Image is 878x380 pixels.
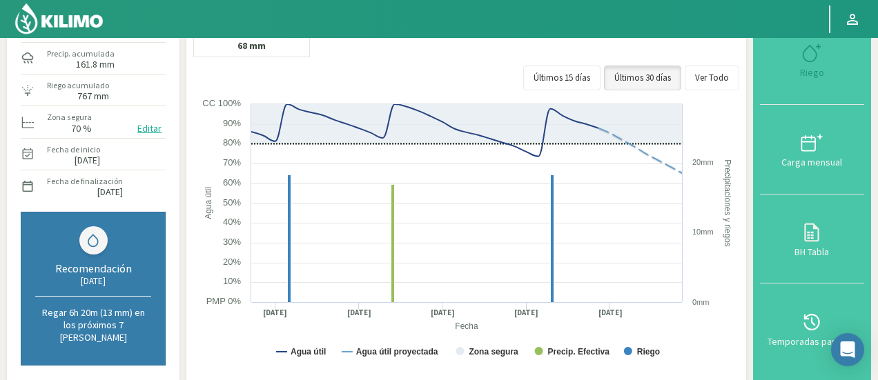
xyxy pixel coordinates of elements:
text: Agua útil [204,187,213,219]
label: Precip. acumulada [47,48,115,60]
label: 161.8 mm [76,60,115,69]
button: Últimos 30 días [604,66,681,90]
text: Agua útil proyectada [356,347,438,357]
text: [DATE] [347,308,371,318]
div: Open Intercom Messenger [831,333,864,366]
label: Fecha de inicio [47,143,100,156]
text: Precip. Efectiva [548,347,610,357]
text: 50% [223,197,241,208]
text: [DATE] [514,308,538,318]
text: [DATE] [598,308,623,318]
text: PMP 0% [206,296,242,306]
text: Riego [637,347,660,357]
div: Temporadas pasadas [764,337,860,346]
text: [DATE] [263,308,287,318]
p: Regar 6h 20m (13 mm) en los próximos 7 [PERSON_NAME] [35,306,151,343]
div: BH Tabla [764,247,860,257]
p: Agua útil máxima [217,28,286,38]
div: Riego [764,68,860,77]
text: Zona segura [469,347,518,357]
text: 70% [223,157,241,168]
div: Carga mensual [764,157,860,167]
text: 20% [223,257,241,267]
label: 70 % [71,124,92,133]
button: Carga mensual [760,105,864,194]
text: [DATE] [431,308,455,318]
button: BH Tabla [760,194,864,284]
label: Riego acumulado [47,79,109,92]
text: 10mm [692,228,714,236]
text: CC 100% [202,98,241,108]
text: 10% [223,276,241,286]
img: Kilimo [14,2,104,35]
button: Últimos 15 días [523,66,601,90]
label: 767 mm [77,92,109,101]
label: [DATE] [97,188,123,197]
text: 60% [223,177,241,188]
text: 20mm [692,158,714,166]
button: Ver Todo [685,66,739,90]
div: Recomendación [35,261,151,275]
label: [DATE] [75,156,100,165]
text: 0mm [692,298,709,306]
text: Fecha [455,321,478,331]
button: Riego [760,15,864,105]
text: Precipitaciones y riegos [723,159,732,247]
text: 40% [223,217,241,227]
text: 90% [223,118,241,128]
label: Fecha de finalización [47,175,123,188]
button: Editar [133,121,166,137]
text: 30% [223,237,241,247]
div: [DATE] [35,275,151,287]
text: 80% [223,137,241,148]
b: 68 mm [237,39,266,52]
text: Agua útil [291,347,326,357]
button: Temporadas pasadas [760,283,864,373]
label: Zona segura [47,111,92,123]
